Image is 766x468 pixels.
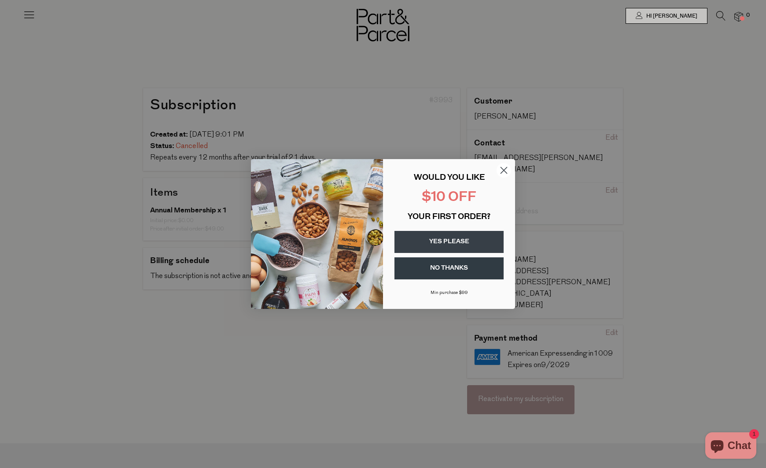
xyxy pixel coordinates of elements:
[626,8,707,24] a: Hi [PERSON_NAME]
[357,9,409,41] img: Part&Parcel
[422,191,476,204] span: $10 OFF
[734,12,743,21] a: 0
[644,12,697,20] span: Hi [PERSON_NAME]
[408,213,490,221] span: YOUR FIRST ORDER?
[414,174,485,182] span: WOULD YOU LIKE
[744,11,752,19] span: 0
[394,231,504,253] button: YES PLEASE
[431,290,468,295] span: Min purchase $99
[703,432,759,461] inbox-online-store-chat: Shopify online store chat
[251,159,383,309] img: 43fba0fb-7538-40bc-babb-ffb1a4d097bc.jpeg
[394,257,504,279] button: NO THANKS
[496,163,512,178] button: Close dialog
